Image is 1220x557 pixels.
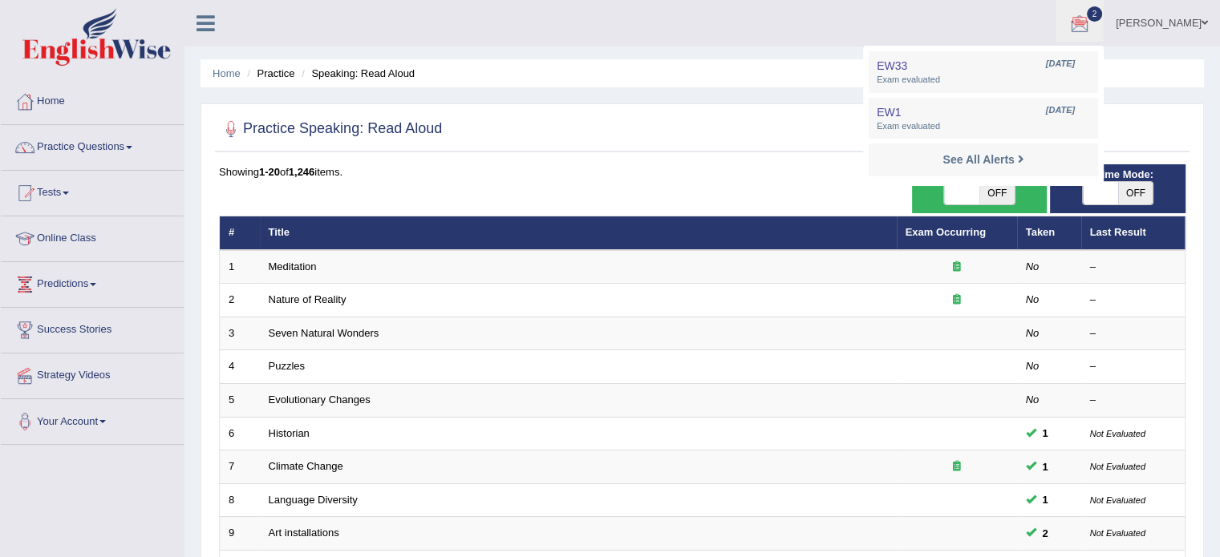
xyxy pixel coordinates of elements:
a: EW1 [DATE] Exam evaluated [873,102,1094,135]
a: Home [1,79,184,119]
th: Taken [1017,216,1081,250]
td: 5 [220,384,260,418]
span: 2 [1087,6,1103,22]
a: Your Account [1,399,184,439]
a: See All Alerts [938,151,1027,168]
li: Speaking: Read Aloud [298,66,415,81]
a: Meditation [269,260,317,272]
td: 6 [220,417,260,450]
a: Exam Occurring [906,226,986,238]
td: 9 [220,517,260,551]
td: 3 [220,317,260,350]
em: No [1026,293,1040,305]
b: 1-20 [259,166,280,178]
a: Online Class [1,216,184,256]
a: Tests [1,171,184,211]
div: – [1090,393,1177,408]
small: Not Evaluated [1090,528,1145,538]
span: EW1 [877,106,901,119]
span: Exam evaluated [877,74,1090,87]
div: – [1090,359,1177,374]
a: Art installations [269,527,339,539]
td: 1 [220,250,260,284]
div: Show exams occurring in exams [912,164,1048,213]
span: You can still take this question [1036,491,1055,508]
div: – [1090,326,1177,341]
span: [DATE] [1046,104,1075,117]
th: Last Result [1081,216,1186,250]
a: Predictions [1,262,184,302]
a: Puzzles [269,360,306,372]
a: Strategy Videos [1,353,184,394]
strong: See All Alerts [942,153,1014,166]
a: Seven Natural Wonders [269,327,379,339]
a: Practice Questions [1,125,184,165]
span: OFF [1118,182,1153,204]
a: Climate Change [269,460,343,472]
div: Exam occurring question [906,459,1008,474]
em: No [1026,260,1040,272]
b: 1,246 [289,166,315,178]
div: Showing of items. [219,164,1186,180]
th: Title [260,216,897,250]
span: [DATE] [1046,58,1075,71]
td: 7 [220,450,260,484]
a: EW33 [DATE] Exam evaluated [873,55,1094,89]
div: Exam occurring question [906,293,1008,308]
span: You can still take this question [1036,458,1055,475]
h2: Practice Speaking: Read Aloud [219,117,442,141]
div: Exam occurring question [906,260,1008,275]
td: 4 [220,350,260,384]
span: You can still take this question [1036,525,1055,542]
span: Time Mode: [1076,166,1160,183]
em: No [1026,327,1040,339]
small: Not Evaluated [1090,462,1145,471]
a: Language Diversity [269,494,358,506]
em: No [1026,360,1040,372]
td: 8 [220,483,260,517]
a: Home [213,67,241,79]
em: No [1026,394,1040,406]
small: Not Evaluated [1090,495,1145,505]
small: Not Evaluated [1090,429,1145,438]
a: Historian [269,427,310,439]
div: – [1090,293,1177,308]
span: EW33 [877,59,907,72]
div: – [1090,260,1177,275]
span: OFF [979,182,1015,204]
a: Nature of Reality [269,293,347,305]
a: Success Stories [1,308,184,348]
a: Evolutionary Changes [269,394,371,406]
li: Practice [243,66,294,81]
th: # [220,216,260,250]
span: Exam evaluated [877,120,1090,133]
td: 2 [220,284,260,317]
span: You can still take this question [1036,425,1055,442]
